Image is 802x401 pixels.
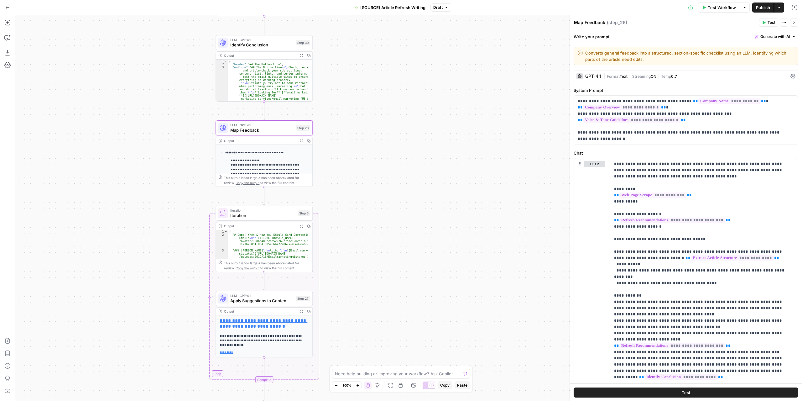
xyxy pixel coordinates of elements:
div: 3 [216,249,228,299]
textarea: Map Feedback [574,19,605,26]
div: 3 [216,66,228,110]
div: GPT-4.1 [585,74,601,78]
span: Format [607,74,620,79]
label: System Prompt [574,87,798,93]
span: Toggle code folding, rows 1 through 7 [224,230,227,233]
div: LoopIterationIterationStep 5Output[ "# Oops! When & How You Should Send Correction Emails\n\n![](... [216,206,313,272]
button: Publish [752,3,774,13]
div: Step 26 [296,125,310,131]
span: 0.7 [671,74,677,79]
div: Step 30 [296,40,310,45]
span: Copy [440,383,450,388]
span: Iteration [230,212,295,219]
span: Map Feedback [230,127,294,133]
span: Generate with AI [760,34,790,40]
div: LLM · GPT-4.1Identify ConclusionStep 30Output{ "header":"## The Bottom Line", "outline":"## The B... [216,35,313,102]
span: ON [651,74,656,79]
g: Edge from step_22 to step_30 [263,16,265,34]
span: Copy the output [236,181,259,185]
span: Test [682,389,690,395]
textarea: Converts general feedback into a structured, section-specific checklist using an LLM, identifying... [585,50,794,62]
label: Chat [574,150,798,156]
span: LLM · GPT-4.1 [230,37,294,42]
div: Step 5 [298,210,310,216]
g: Edge from step_26 to step_5 [263,187,265,205]
div: Write your prompt [570,30,802,43]
span: Toggle code folding, rows 1 through 4 [224,60,227,63]
div: This output is too large & has been abbreviated for review. to view the full content. [224,261,310,271]
span: Apply Suggestions to Content [230,298,294,304]
span: LLM · GPT-4.1 [230,123,294,128]
button: Test Workflow [698,3,740,13]
div: Output [224,309,295,314]
div: Complete [255,376,273,383]
span: 100% [342,383,351,388]
div: Complete [216,376,313,383]
button: Draft [430,3,451,12]
g: Edge from step_30 to step_26 [263,101,265,120]
div: This output is too large & has been abbreviated for review. to view the full content. [224,175,310,185]
button: user [584,161,605,167]
span: Streaming [632,74,651,79]
button: Generate with AI [752,33,798,41]
span: Draft [433,5,443,10]
div: Step 27 [296,296,310,301]
span: Temp [661,74,671,79]
span: Copy the output [236,266,259,270]
button: Paste [455,381,470,389]
button: Copy [438,381,452,389]
span: Paste [457,383,467,388]
div: 2 [216,233,228,249]
button: Test [574,387,798,397]
span: Publish [756,4,770,11]
span: LLM · GPT-4.1 [230,293,294,298]
span: Text [620,74,628,79]
span: | [604,73,607,79]
div: Output [224,138,295,143]
div: 1 [216,230,228,233]
button: Test [759,18,778,27]
span: ( step_26 ) [607,19,627,26]
g: Edge from step_5 to step_27 [263,272,265,290]
div: 2 [216,63,228,66]
span: Test [768,20,775,25]
button: [SOURCE] Article Refresh Writing [351,3,429,13]
span: [SOURCE] Article Refresh Writing [360,4,425,11]
span: Test Workflow [708,4,736,11]
div: Output [224,224,295,229]
span: Iteration [230,208,295,213]
span: | [656,73,661,79]
div: Output [224,53,295,58]
span: | [628,73,632,79]
div: 1 [216,60,228,63]
span: Identify Conclusion [230,42,294,48]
